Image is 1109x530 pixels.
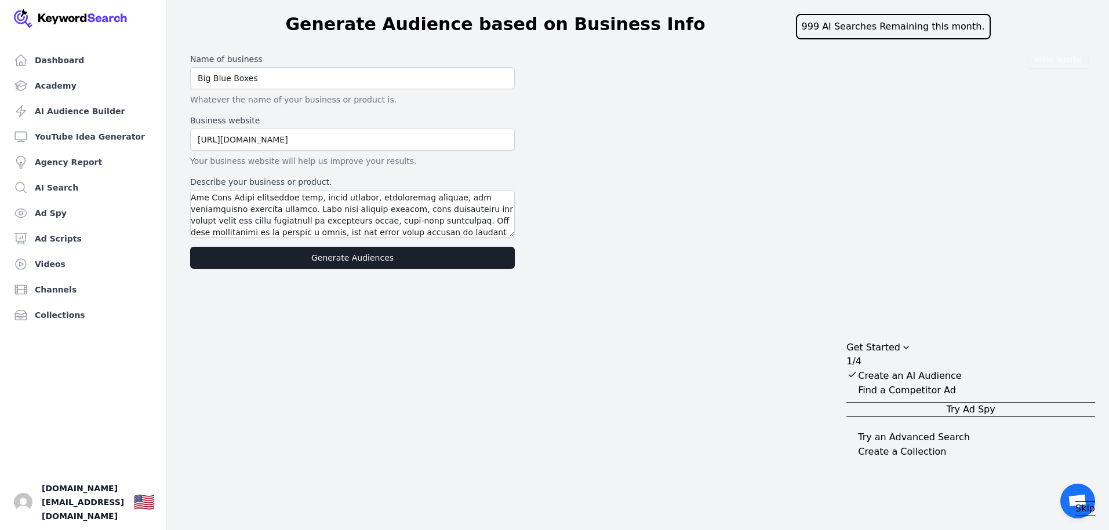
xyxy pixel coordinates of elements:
span: Skip [1075,502,1095,516]
p: Your business website will help us improve your results. [190,155,515,167]
img: Your Company [14,9,128,28]
div: Create a Collection [858,445,946,459]
div: Create an AI Audience [858,369,961,383]
button: Collapse Checklist [846,383,1095,397]
div: Get Started [846,341,1095,516]
button: Expand Checklist [846,369,1095,383]
input: Google [190,67,515,89]
div: 1/4 [846,354,861,368]
button: 🇺🇸 [133,491,155,514]
a: AI Search [9,176,157,199]
div: 999 AI Searches Remaining this month. [796,14,991,39]
a: Videos [9,253,157,276]
div: Try an Advanced Search [858,430,970,444]
a: YouTube Idea Generator [9,125,157,148]
a: Channels [9,278,157,301]
button: Generate Audiences [190,247,515,269]
a: Collections [9,304,157,327]
label: Describe your business or product. [190,176,515,188]
a: Dashboard [9,49,157,72]
button: Expand Checklist [846,430,1095,444]
a: Ad Spy [9,202,157,225]
a: Agency Report [9,151,157,174]
button: Try Ad Spy [846,402,1095,417]
label: Name of business [190,53,515,65]
button: Collapse Checklist [846,341,1095,368]
div: Get Started [846,341,900,354]
h1: Generate Audience based on Business Info [286,14,706,39]
div: Find a Competitor Ad [858,383,956,397]
span: Try Ad Spy [946,403,995,416]
button: Video Tutorial [1028,51,1088,68]
div: Drag to move checklist [846,341,1095,354]
label: Business website [190,115,515,126]
a: Ad Scripts [9,227,157,250]
span: [DOMAIN_NAME][EMAIL_ADDRESS][DOMAIN_NAME] [42,481,124,523]
a: Academy [9,74,157,97]
a: AI Audience Builder [9,100,157,123]
input: https://google.com [190,129,515,151]
p: Whatever the name of your business or product is. [190,94,515,105]
button: Skip [1075,501,1095,516]
div: 🇺🇸 [133,492,155,513]
button: Expand Checklist [846,445,1095,459]
button: Open user button [14,493,32,511]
